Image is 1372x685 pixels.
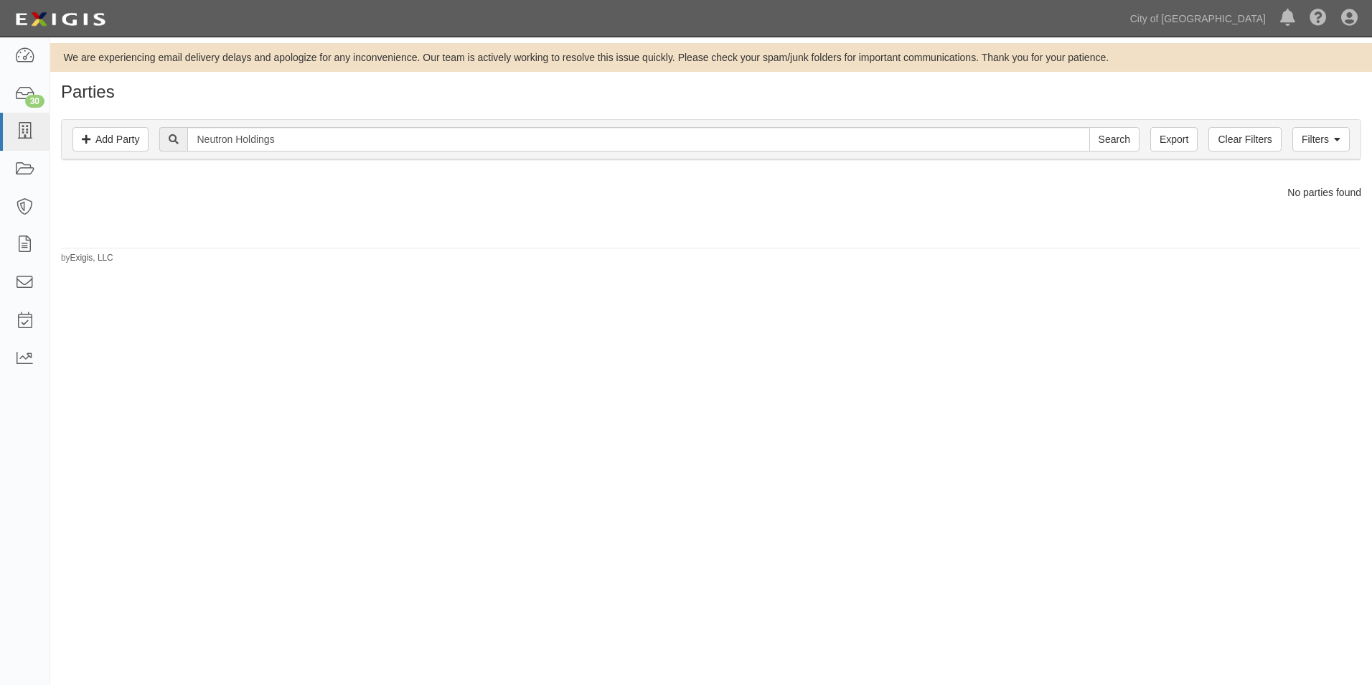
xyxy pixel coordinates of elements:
h1: Parties [61,83,1361,101]
a: Export [1150,127,1198,152]
a: Exigis, LLC [70,253,113,263]
div: We are experiencing email delivery delays and apologize for any inconvenience. Our team is active... [50,50,1372,65]
div: No parties found [50,185,1372,200]
a: City of [GEOGRAPHIC_DATA] [1123,4,1273,33]
a: Filters [1292,127,1350,152]
a: Add Party [72,127,149,152]
input: Search [187,127,1089,152]
div: 30 [25,95,44,108]
small: by [61,252,113,264]
input: Search [1089,127,1140,152]
i: Help Center - Complianz [1310,10,1327,27]
a: Clear Filters [1208,127,1281,152]
img: logo-5460c22ac91f19d4615b14bd174203de0afe785f0fc80cf4dbbc73dc1793850b.png [11,6,110,32]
